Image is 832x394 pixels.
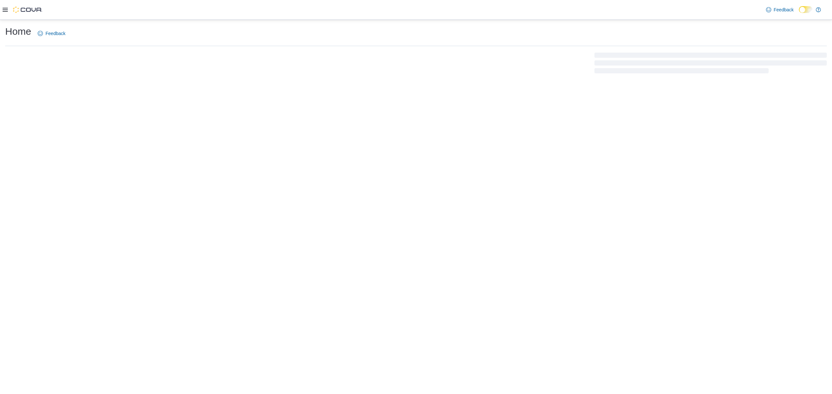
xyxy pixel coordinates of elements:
[594,54,827,75] span: Loading
[763,3,796,16] a: Feedback
[35,27,68,40] a: Feedback
[799,6,812,13] input: Dark Mode
[774,6,794,13] span: Feedback
[5,25,31,38] h1: Home
[45,30,65,37] span: Feedback
[13,6,42,13] img: Cova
